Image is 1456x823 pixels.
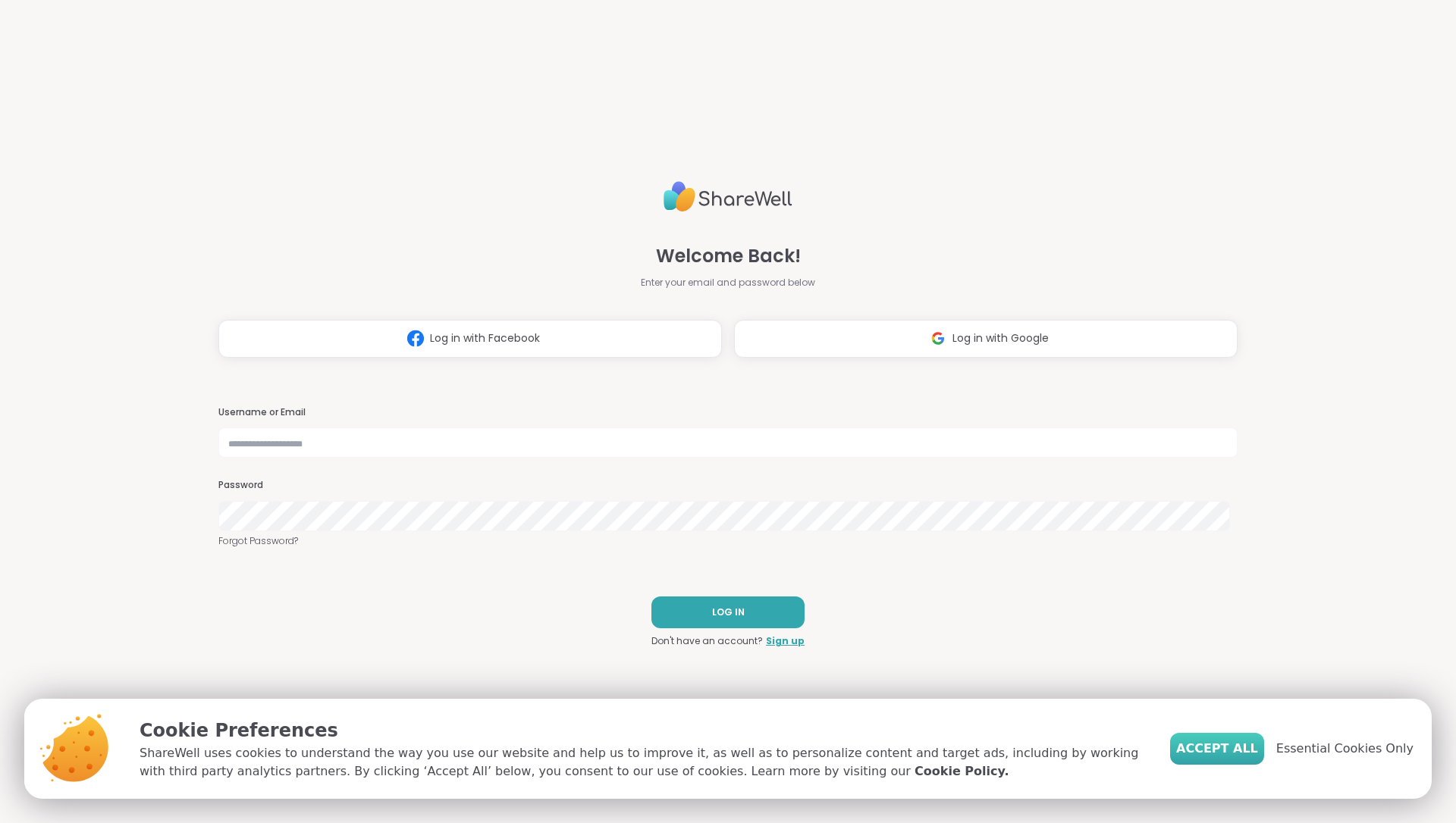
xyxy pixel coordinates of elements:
[924,324,952,352] img: ShareWell Logomark
[641,276,815,289] span: Enter your email and password below
[915,762,1009,781] a: Cookie Policy.
[218,479,1238,492] h3: Password
[766,634,805,648] a: Sign up
[664,175,792,218] img: ShareWell Logo
[952,330,1049,346] span: Log in with Google
[401,324,430,352] img: ShareWell Logomark
[430,330,540,346] span: Log in with Facebook
[140,717,1146,744] p: Cookie Preferences
[651,596,805,628] button: LOG IN
[218,534,1238,548] a: Forgot Password?
[656,243,801,270] span: Welcome Back!
[734,320,1238,358] button: Log in with Google
[218,406,1238,419] h3: Username or Email
[712,606,745,619] span: LOG IN
[651,634,763,648] span: Don't have an account?
[218,320,722,358] button: Log in with Facebook
[1176,740,1258,758] span: Accept All
[140,744,1146,781] p: ShareWell uses cookies to understand the way you use our website and help us to improve it, as we...
[1276,740,1414,758] span: Essential Cookies Only
[1170,733,1264,765] button: Accept All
